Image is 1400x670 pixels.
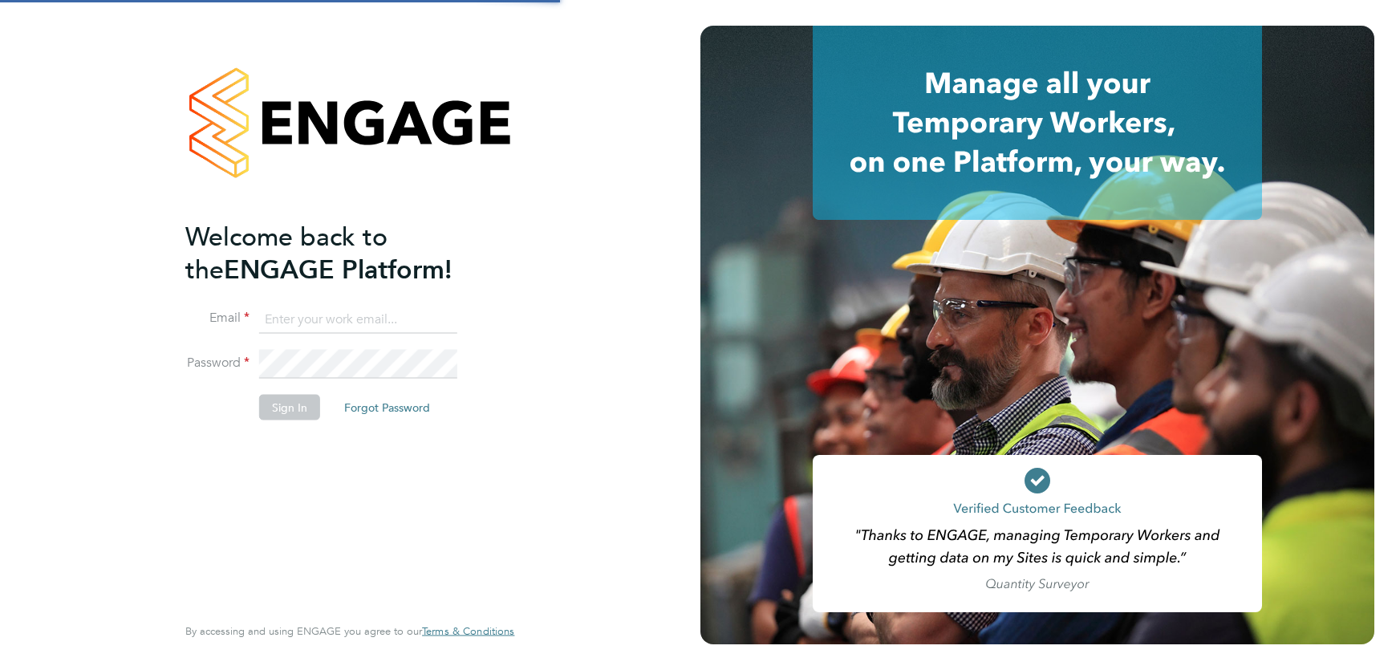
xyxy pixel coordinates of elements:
[259,305,457,334] input: Enter your work email...
[422,625,514,638] a: Terms & Conditions
[422,624,514,638] span: Terms & Conditions
[185,624,514,638] span: By accessing and using ENGAGE you agree to our
[185,310,250,327] label: Email
[185,355,250,372] label: Password
[185,221,388,285] span: Welcome back to the
[185,220,498,286] h2: ENGAGE Platform!
[259,395,320,420] button: Sign In
[331,395,443,420] button: Forgot Password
